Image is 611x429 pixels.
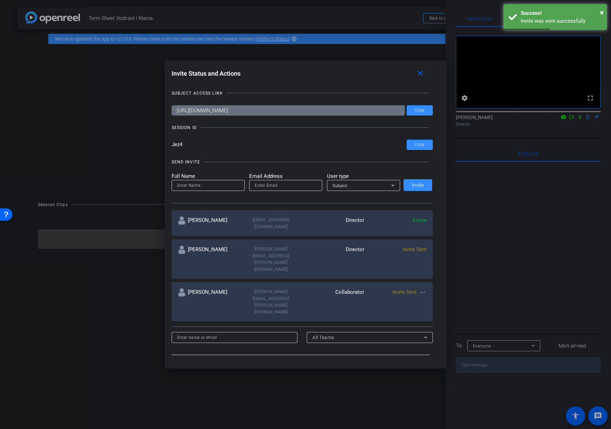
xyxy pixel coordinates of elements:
span: Copy [415,142,425,147]
div: Success! [521,9,602,17]
div: SESSION ID [172,124,197,131]
openreel-title-line: SUBJECT ACCESS LINK [172,90,433,97]
input: Enter Email [255,181,317,190]
mat-label: Email Address [249,172,322,180]
div: [EMAIL_ADDRESS][DOMAIN_NAME] [240,216,302,230]
div: Collaborator [302,288,365,315]
button: Close [600,7,604,18]
div: Director [302,246,365,272]
div: SUBJECT ACCESS LINK [172,90,223,97]
span: Active [412,217,427,223]
button: Copy [407,105,433,116]
span: Copy [415,108,425,113]
div: Invite was sent successfully [521,17,602,25]
span: All Teams [312,335,334,340]
div: Director [302,216,365,230]
div: [PERSON_NAME] [178,246,240,272]
span: × [600,8,604,17]
button: Copy [407,140,433,150]
mat-icon: more_horiz [418,288,427,297]
div: SEND INVITE [172,159,200,165]
div: Invite Status and Actions [172,67,433,80]
input: Enter Name [177,181,239,190]
mat-label: Full Name [172,172,245,180]
mat-label: User type [327,172,400,180]
div: [PERSON_NAME][EMAIL_ADDRESS][PERSON_NAME][DOMAIN_NAME] [240,246,302,272]
div: [PERSON_NAME] [178,216,240,230]
span: Invite Sent [403,246,427,253]
openreel-title-line: SESSION ID [172,124,433,131]
div: [PERSON_NAME][EMAIL_ADDRESS][PERSON_NAME][DOMAIN_NAME] [240,288,302,315]
span: Subject [333,183,348,188]
mat-icon: close [416,69,425,78]
span: Invite Sent [393,289,417,295]
input: Enter name or email [177,333,292,342]
openreel-title-line: SEND INVITE [172,159,433,165]
div: [PERSON_NAME] [178,288,240,315]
